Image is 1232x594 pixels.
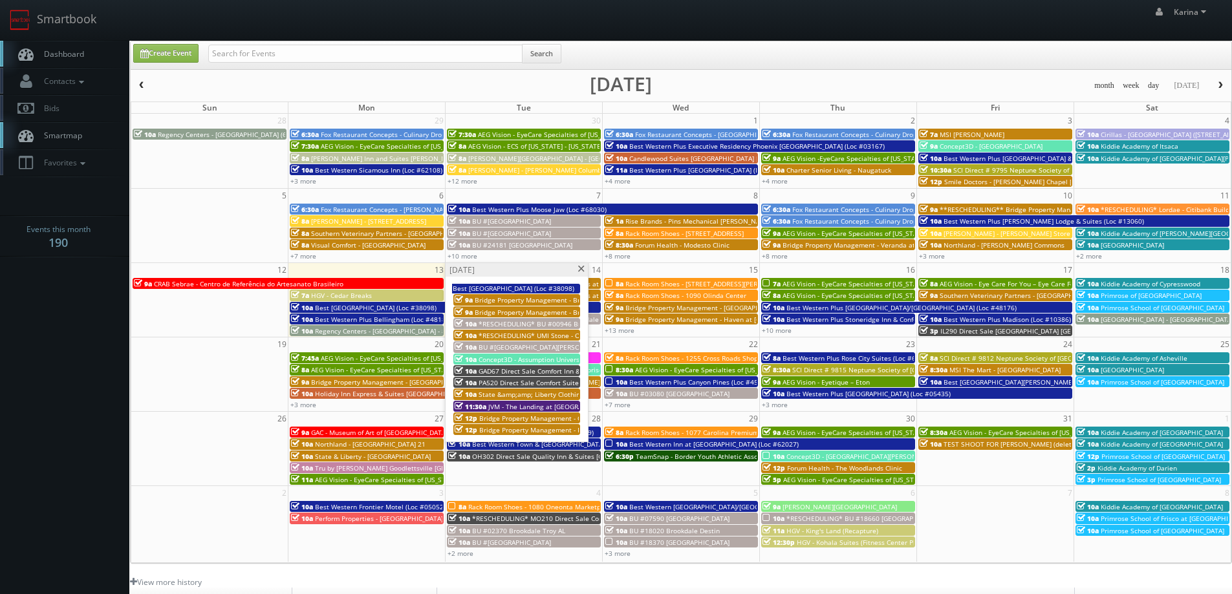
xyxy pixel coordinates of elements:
[455,414,477,423] span: 12p
[315,326,461,335] span: Regency Centers - [GEOGRAPHIC_DATA] - 80043
[1076,251,1102,260] a: +2 more
[953,165,1088,175] span: SCI Direct # 9795 Neptune Society of Chico
[208,45,523,63] input: Search for Events
[448,502,466,511] span: 8a
[291,440,313,449] span: 10a
[605,354,623,363] span: 8a
[605,365,633,374] span: 8:30a
[762,377,781,387] span: 9a
[291,142,319,151] span: 7:30a
[448,452,470,461] span: 10a
[629,440,799,449] span: Best Western Inn at [GEOGRAPHIC_DATA] (Loc #62027)
[605,389,627,398] span: 10a
[920,154,942,163] span: 10a
[468,142,675,151] span: AEG Vision - ECS of [US_STATE] - [US_STATE] Valley Family Eye Care
[605,315,623,324] span: 9a
[920,240,942,249] span: 10a
[315,502,446,511] span: Best Western Frontier Motel (Loc #05052)
[311,154,462,163] span: [PERSON_NAME] Inn and Suites [PERSON_NAME]
[1077,440,1099,449] span: 10a
[291,475,313,484] span: 11a
[479,366,601,376] span: GAD67 Direct Sale Comfort Inn & Suites
[792,217,955,226] span: Fox Restaurant Concepts - Culinary Dropout - Tempe
[291,240,309,249] span: 8a
[448,130,476,139] span: 7:30a
[762,475,781,484] span: 5p
[1097,475,1221,484] span: Primrose School of [GEOGRAPHIC_DATA]
[762,354,781,363] span: 8a
[1101,377,1224,387] span: Primrose School of [GEOGRAPHIC_DATA]
[1101,440,1223,449] span: Kiddie Academy of [GEOGRAPHIC_DATA]
[944,240,1064,249] span: Northland - [PERSON_NAME] Commons
[38,130,82,141] span: Smartmap
[625,279,795,288] span: Rack Room Shoes - [STREET_ADDRESS][PERSON_NAME]
[762,315,784,324] span: 10a
[762,165,784,175] span: 10a
[1077,279,1099,288] span: 10a
[940,130,1004,139] span: MSI [PERSON_NAME]
[940,205,1167,214] span: **RESCHEDULING** Bridge Property Management - [GEOGRAPHIC_DATA]
[786,315,999,324] span: Best Western Plus Stoneridge Inn & Conference Centre (Loc #66085)
[762,526,784,535] span: 11a
[38,157,89,168] span: Favorites
[940,279,1147,288] span: AEG Vision - Eye Care For You – Eye Care For You ([PERSON_NAME])
[783,428,1033,437] span: AEG Vision - EyeCare Specialties of [US_STATE] – [PERSON_NAME] Ridge Eye Care
[920,205,938,214] span: 9a
[783,354,933,363] span: Best Western Plus Rose City Suites (Loc #66042)
[762,400,788,409] a: +3 more
[605,130,633,139] span: 6:30a
[455,319,477,328] span: 10a
[38,103,59,114] span: Bids
[629,154,819,163] span: Candlewood Suites [GEOGRAPHIC_DATA] [GEOGRAPHIC_DATA]
[786,303,1017,312] span: Best Western Plus [GEOGRAPHIC_DATA]/[GEOGRAPHIC_DATA] (Loc #48176)
[605,326,634,335] a: +13 more
[291,377,309,387] span: 9a
[944,217,1144,226] span: Best Western Plus [PERSON_NAME] Lodge & Suites (Loc #13060)
[1077,502,1099,511] span: 10a
[311,240,426,249] span: Visual Comfort - [GEOGRAPHIC_DATA]
[38,48,84,59] span: Dashboard
[291,514,313,523] span: 10a
[38,76,87,87] span: Contacts
[783,502,897,511] span: [PERSON_NAME][GEOGRAPHIC_DATA]
[315,514,443,523] span: Perform Properties - [GEOGRAPHIC_DATA]
[1077,315,1099,324] span: 10a
[1077,475,1096,484] span: 3p
[762,240,781,249] span: 9a
[1077,303,1099,312] span: 10a
[605,400,631,409] a: +7 more
[472,240,572,249] span: BU #24181 [GEOGRAPHIC_DATA]
[321,130,525,139] span: Fox Restaurant Concepts - Culinary Dropout - [GEOGRAPHIC_DATA]
[154,279,343,288] span: CRAB Sebrae - Centro de Referência do Artesanato Brasileiro
[448,549,473,558] a: +2 more
[455,402,486,411] span: 11:30a
[1101,502,1223,511] span: Kiddie Academy of [GEOGRAPHIC_DATA]
[311,217,426,226] span: [PERSON_NAME] - [STREET_ADDRESS]
[291,303,313,312] span: 10a
[944,177,1163,186] span: Smile Doctors - [PERSON_NAME] Chapel [PERSON_NAME] Orthodontics
[291,365,309,374] span: 8a
[448,217,470,226] span: 10a
[472,205,607,214] span: Best Western Plus Moose Jaw (Loc #68030)
[787,463,902,472] span: Forum Health - The Woodlands Clinic
[920,229,942,238] span: 10a
[762,326,792,335] a: +10 more
[448,229,470,238] span: 10a
[311,365,542,374] span: AEG Vision - EyeCare Specialties of [US_STATE] – Family Vision Care Center
[315,452,431,461] span: State & Liberty - [GEOGRAPHIC_DATA]
[920,165,951,175] span: 10:30a
[472,452,729,461] span: OH302 Direct Sale Quality Inn & Suites [GEOGRAPHIC_DATA] - [GEOGRAPHIC_DATA]
[605,154,627,163] span: 10a
[134,279,152,288] span: 9a
[488,402,618,411] span: JVM - The Landing at [GEOGRAPHIC_DATA]
[783,377,870,387] span: AEG Vision - Eyetique – Eton
[291,229,309,238] span: 8a
[315,475,545,484] span: AEG Vision - EyeCare Specialties of [US_STATE] – [PERSON_NAME] EyeCare
[1077,365,1099,374] span: 10a
[944,315,1071,324] span: Best Western Plus Madison (Loc #10386)
[762,217,790,226] span: 6:30a
[786,452,940,461] span: Concept3D - [GEOGRAPHIC_DATA][PERSON_NAME]
[291,291,309,300] span: 7a
[158,130,304,139] span: Regency Centers - [GEOGRAPHIC_DATA] (63020)
[455,425,477,434] span: 12p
